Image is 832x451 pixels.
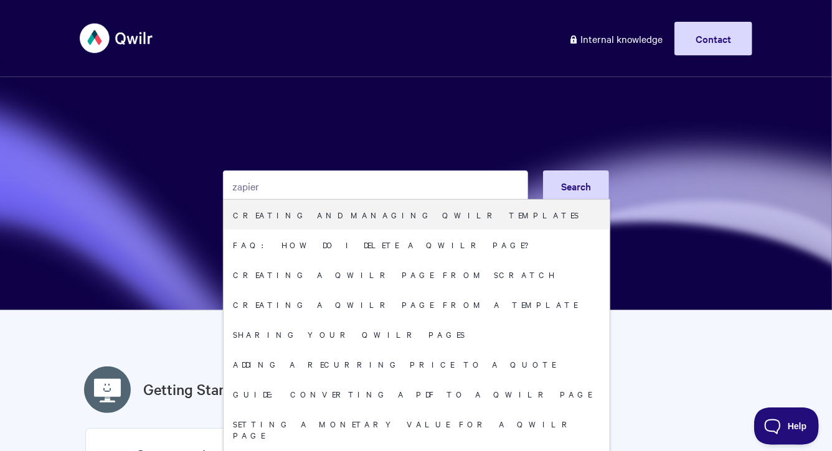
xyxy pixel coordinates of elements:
[80,15,154,62] img: Qwilr Help Center
[674,22,752,55] a: Contact
[224,409,610,450] a: Setting a monetary value for a Qwilr Page
[543,170,609,202] button: Search
[224,349,610,379] a: Adding A Recurring Price To A Quote
[224,200,610,230] a: Creating and managing Qwilr Templates
[561,179,591,193] span: Search
[559,22,672,55] a: Internal knowledge
[224,379,610,409] a: Guide: Converting a PDF to a Qwilr Page
[224,259,610,289] a: Creating a Qwilr Page from Scratch
[224,319,610,349] a: Sharing your Qwilr Pages
[223,170,528,202] input: Search the knowledge base
[143,378,246,401] a: Getting Started
[224,289,610,319] a: Creating a Qwilr Page from a Template
[224,230,610,259] a: FAQ: How do I delete a Qwilr Page?
[754,407,820,445] iframe: Toggle Customer Support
